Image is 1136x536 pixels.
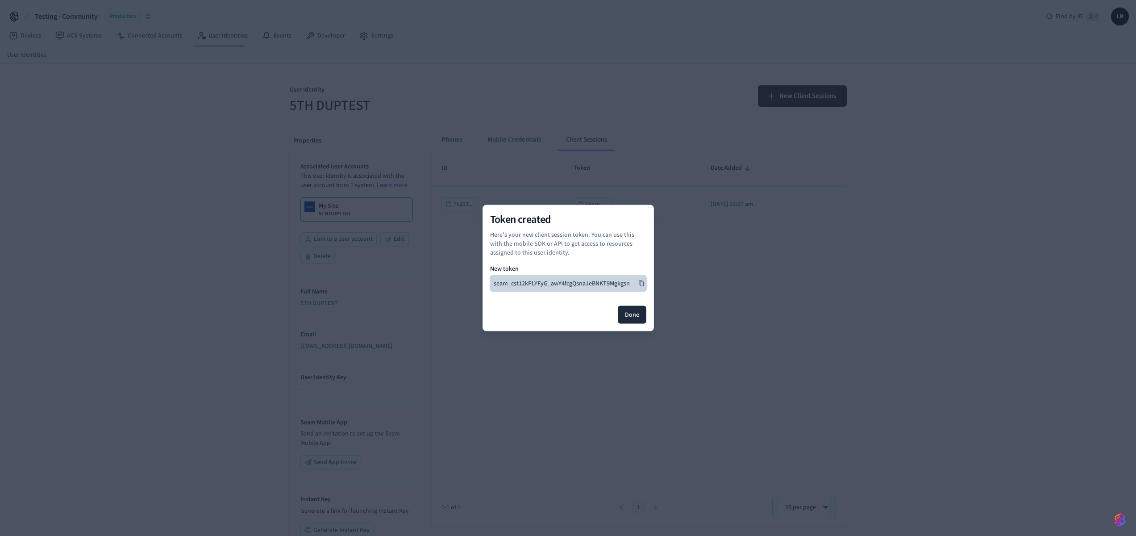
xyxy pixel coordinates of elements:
button: seam_cst12kPLYFyG_awY4fcgQsnaJeBNKT9Mgkgsn [490,276,646,292]
p: Here's your new client session token. You can use this with the mobile SDK or API to get access t... [490,230,646,257]
button: Done [618,306,646,324]
h2: Token created [490,213,646,227]
img: SeamLogoGradient.69752ec5.svg [1115,513,1125,527]
p: New token [490,264,646,274]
